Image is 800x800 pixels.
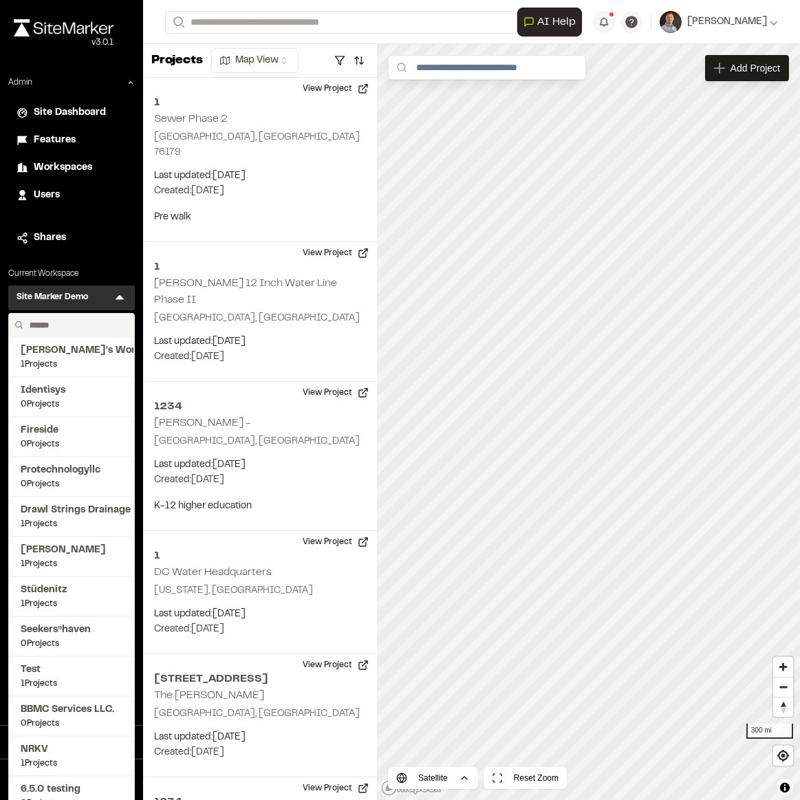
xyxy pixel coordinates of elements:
[154,130,366,160] p: [GEOGRAPHIC_DATA], [GEOGRAPHIC_DATA] 76179
[21,662,122,690] a: Test1Projects
[154,259,366,275] h2: 1
[154,567,272,577] h2: DC Water Headquarters
[154,94,366,111] h2: 1
[21,438,122,451] span: 0 Projects
[154,583,366,598] p: [US_STATE], [GEOGRAPHIC_DATA]
[21,518,122,530] span: 1 Projects
[21,558,122,570] span: 1 Projects
[517,8,582,36] button: Open AI Assistant
[660,11,682,33] img: User
[21,543,122,558] span: [PERSON_NAME]
[154,607,366,622] p: Last updated: [DATE]
[21,543,122,570] a: [PERSON_NAME]1Projects
[21,463,122,490] a: Protechnologyllc0Projects
[154,671,366,687] h2: [STREET_ADDRESS]
[154,745,366,760] p: Created: [DATE]
[34,160,92,175] span: Workspaces
[34,133,76,148] span: Features
[17,291,88,305] h3: Site Marker Demo
[731,61,780,75] span: Add Project
[17,105,127,120] a: Site Dashboard
[21,757,122,770] span: 1 Projects
[21,717,122,730] span: 0 Projects
[21,478,122,490] span: 0 Projects
[517,8,587,36] div: Open AI Assistant
[14,36,113,49] div: Oh geez...please don't...
[294,531,377,553] button: View Project
[34,188,60,203] span: Users
[294,242,377,264] button: View Project
[154,114,228,124] h2: Sewer Phase 2
[154,418,251,428] h2: [PERSON_NAME] -
[21,702,122,717] span: BBMC Services LLC.
[777,779,793,796] button: Toggle attribution
[537,14,576,30] span: AI Help
[21,463,122,478] span: Protechnologyllc
[17,188,127,203] a: Users
[8,76,32,89] p: Admin
[21,423,122,451] a: Fireside0Projects
[294,777,377,799] button: View Project
[21,583,122,610] a: Stüdenitz1Projects
[21,623,122,650] a: Seekers’’haven0Projects
[21,598,122,610] span: 1 Projects
[154,730,366,745] p: Last updated: [DATE]
[21,782,122,797] span: 6.5.0 testing
[377,44,800,800] canvas: Map
[21,742,122,770] a: NRKV1Projects
[17,230,127,246] a: Shares
[687,14,767,30] span: [PERSON_NAME]
[21,383,122,398] span: Identisys
[21,398,122,411] span: 0 Projects
[154,622,366,637] p: Created: [DATE]
[154,499,366,514] p: K-12 higher education
[154,210,366,225] p: Pre walk
[773,657,793,677] button: Zoom in
[21,343,122,358] span: [PERSON_NAME]'s Workspace
[773,746,793,766] button: Find my location
[154,434,366,449] p: [GEOGRAPHIC_DATA], [GEOGRAPHIC_DATA]
[34,230,66,246] span: Shares
[154,349,366,365] p: Created: [DATE]
[154,334,366,349] p: Last updated: [DATE]
[21,503,122,518] span: Drawl Strings Drainage
[154,548,366,564] h2: 1
[154,691,264,700] h2: The [PERSON_NAME]
[21,503,122,530] a: Drawl Strings Drainage1Projects
[21,383,122,411] a: Identisys0Projects
[14,19,113,36] img: rebrand.png
[154,473,366,488] p: Created: [DATE]
[154,706,366,722] p: [GEOGRAPHIC_DATA], [GEOGRAPHIC_DATA]
[154,457,366,473] p: Last updated: [DATE]
[21,623,122,638] span: Seekers’’haven
[21,638,122,650] span: 0 Projects
[154,184,366,199] p: Created: [DATE]
[21,583,122,598] span: Stüdenitz
[773,697,793,717] button: Reset bearing to north
[21,702,122,730] a: BBMC Services LLC.0Projects
[660,11,778,33] button: [PERSON_NAME]
[294,78,377,100] button: View Project
[154,279,337,305] h2: [PERSON_NAME] 12 Inch Water Line Phase II
[773,677,793,697] button: Zoom out
[21,343,122,371] a: [PERSON_NAME]'s Workspace1Projects
[21,423,122,438] span: Fireside
[388,767,478,789] button: Satellite
[154,311,366,326] p: [GEOGRAPHIC_DATA], [GEOGRAPHIC_DATA]
[154,169,366,184] p: Last updated: [DATE]
[21,678,122,690] span: 1 Projects
[17,160,127,175] a: Workspaces
[21,662,122,678] span: Test
[165,11,190,34] button: Search
[294,654,377,676] button: View Project
[484,767,567,789] button: Reset Zoom
[294,382,377,404] button: View Project
[151,52,203,70] p: Projects
[21,358,122,371] span: 1 Projects
[154,398,366,415] h2: 1234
